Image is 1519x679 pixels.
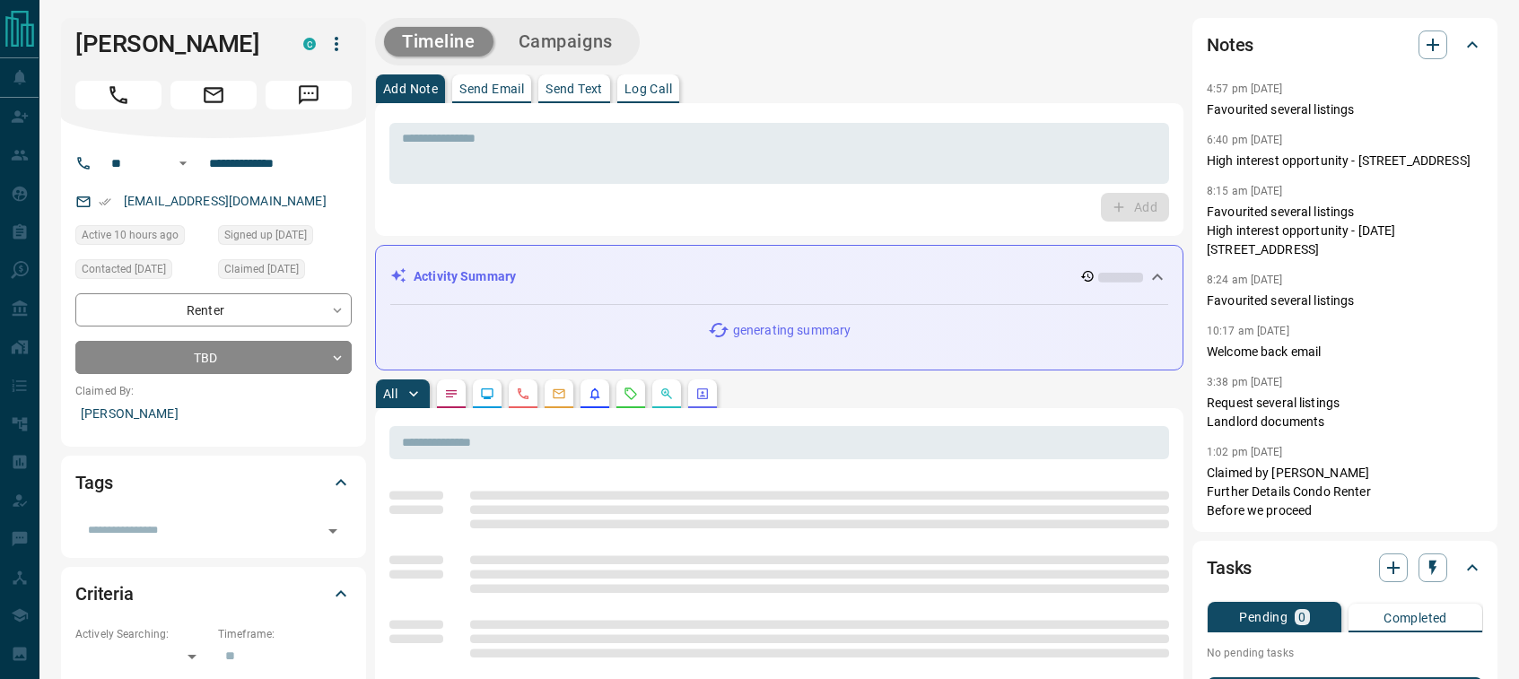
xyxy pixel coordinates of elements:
svg: Listing Alerts [588,387,602,401]
span: Message [266,81,352,109]
p: Pending [1239,611,1288,623]
p: Timeframe: [218,626,352,642]
svg: Calls [516,387,530,401]
svg: Emails [552,387,566,401]
p: Completed [1384,612,1447,624]
div: Tasks [1207,546,1483,589]
button: Open [320,518,345,544]
div: Tue May 10 2022 [218,225,352,250]
p: High interest opportunity - [STREET_ADDRESS] [1207,152,1483,170]
p: 10:17 am [DATE] [1207,325,1289,337]
div: Criteria [75,572,352,615]
span: Call [75,81,162,109]
div: condos.ca [303,38,316,50]
p: Claimed By: [75,383,352,399]
div: Tue Jul 01 2025 [75,259,209,284]
button: Campaigns [501,27,631,57]
p: Log Call [624,83,672,95]
p: Request several listings Landlord documents [1207,394,1483,431]
div: Notes [1207,23,1483,66]
svg: Opportunities [659,387,674,401]
svg: Lead Browsing Activity [480,387,494,401]
p: 1:02 pm [DATE] [1207,446,1283,458]
p: Send Email [459,83,524,95]
span: Claimed [DATE] [224,260,299,278]
p: Send Text [546,83,603,95]
p: 0 [1298,611,1305,623]
span: Active 10 hours ago [82,226,179,244]
p: Welcome back email [1207,343,1483,361]
div: Tue May 10 2022 [218,259,352,284]
p: All [383,387,397,400]
p: 3:38 pm [DATE] [1207,376,1283,388]
span: Email [170,81,257,109]
svg: Agent Actions [695,387,710,401]
p: 6:40 pm [DATE] [1207,134,1283,146]
p: Add Note [383,83,438,95]
h2: Criteria [75,579,134,608]
svg: Requests [624,387,638,401]
p: Favourited several listings [1207,292,1483,310]
p: [PERSON_NAME] [75,399,352,429]
div: Sat Aug 16 2025 [75,225,209,250]
p: 4:57 pm [DATE] [1207,83,1283,95]
p: No pending tasks [1207,640,1483,666]
p: Favourited several listings [1207,100,1483,119]
p: Claimed by [PERSON_NAME] Further Details Condo Renter Before we proceed [1207,464,1483,520]
svg: Notes [444,387,458,401]
p: 8:15 am [DATE] [1207,185,1283,197]
span: Signed up [DATE] [224,226,307,244]
button: Open [172,152,194,174]
svg: Email Verified [99,196,111,208]
h1: [PERSON_NAME] [75,30,276,58]
a: [EMAIL_ADDRESS][DOMAIN_NAME] [124,194,327,208]
h2: Notes [1207,30,1253,59]
span: Contacted [DATE] [82,260,166,278]
div: TBD [75,341,352,374]
button: Timeline [384,27,493,57]
div: Activity Summary [390,260,1168,293]
p: Actively Searching: [75,626,209,642]
h2: Tasks [1207,553,1252,582]
div: Tags [75,461,352,504]
p: Activity Summary [414,267,516,286]
p: Favourited several listings High interest opportunity - [DATE][STREET_ADDRESS] [1207,203,1483,259]
p: 8:24 am [DATE] [1207,274,1283,286]
div: Renter [75,293,352,326]
p: generating summary [733,321,851,340]
h2: Tags [75,468,112,497]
